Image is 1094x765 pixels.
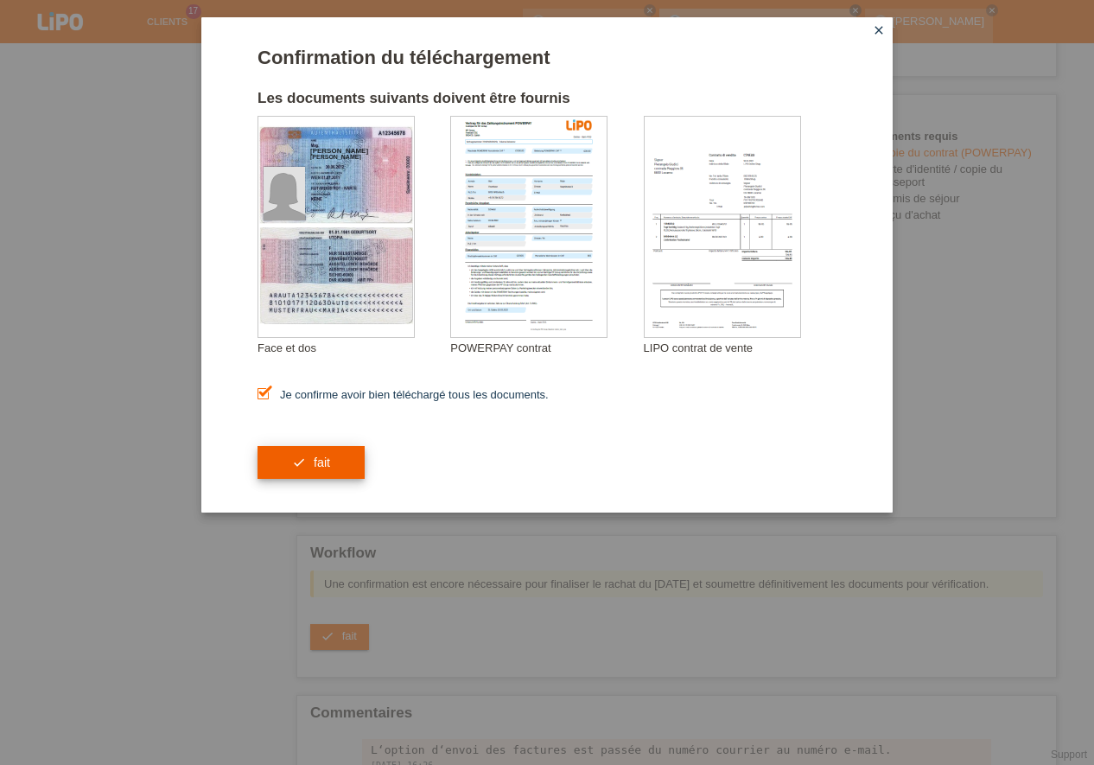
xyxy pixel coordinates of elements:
[258,446,365,479] button: check fait
[258,117,414,337] img: upload_document_confirmation_type_id_foreign_empty.png
[868,22,890,41] a: close
[872,23,886,37] i: close
[258,90,836,116] h2: Les documents suivants doivent être fournis
[451,117,607,337] img: upload_document_confirmation_type_contract_kkg_whitelabel.png
[644,341,836,354] div: LIPO contrat de vente
[310,147,397,155] div: [PERSON_NAME]
[258,388,549,401] label: Je confirme avoir bien téléchargé tous les documents.
[258,341,450,354] div: Face et dos
[264,167,305,220] img: foreign_id_photo_female.png
[645,117,800,337] img: upload_document_confirmation_type_receipt_generic.png
[258,47,836,68] h1: Confirmation du téléchargement
[310,154,397,160] div: [PERSON_NAME]
[566,119,592,131] img: 39073_print.png
[450,341,643,354] div: POWERPAY contrat
[292,456,306,469] i: check
[314,456,330,469] span: fait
